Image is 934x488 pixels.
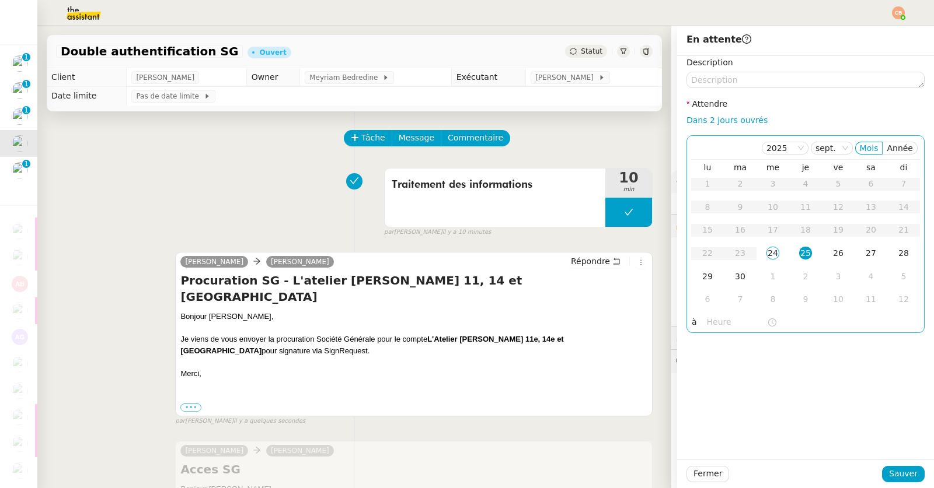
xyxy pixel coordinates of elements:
td: 06/10/2025 [691,288,724,311]
span: Tâche [361,131,385,145]
td: 24/09/2025 [757,242,789,265]
td: Date limite [47,87,127,106]
div: 7 [734,293,747,306]
div: 11 [865,293,877,306]
span: Message [399,131,434,145]
div: 29 [701,270,714,283]
td: 03/10/2025 [822,265,855,289]
div: 27 [865,247,877,259]
button: Message [392,130,441,146]
span: Traitement des informations [392,176,598,194]
a: [PERSON_NAME] [266,257,334,267]
div: ⚙️Procédures [671,170,934,193]
h4: Procuration SG - L'atelier [PERSON_NAME] 11, 14 et [GEOGRAPHIC_DATA] [180,272,647,305]
button: Tâche [344,130,392,146]
strong: L'Atelier [PERSON_NAME] 11e, 14e et [GEOGRAPHIC_DATA] [180,335,563,355]
div: 🔐Données client [671,215,934,237]
div: 30 [734,270,747,283]
th: ven. [822,162,855,173]
div: 5 [897,270,910,283]
td: 30/09/2025 [724,265,757,289]
img: users%2FDBF5gIzOT6MfpzgDQC7eMkIK8iA3%2Favatar%2Fd943ca6c-06ba-4e73-906b-d60e05e423d3 [12,409,28,425]
span: Commentaire [448,131,503,145]
img: users%2F9mvJqJUvllffspLsQzytnd0Nt4c2%2Favatar%2F82da88e3-d90d-4e39-b37d-dcb7941179ae [12,55,28,72]
img: svg [12,276,28,292]
span: Répondre [571,255,610,267]
td: Client [47,68,127,87]
img: users%2F9mvJqJUvllffspLsQzytnd0Nt4c2%2Favatar%2F82da88e3-d90d-4e39-b37d-dcb7941179ae [12,108,28,125]
nz-select-item: sept. [815,142,848,154]
div: 8 [766,293,779,306]
button: Sauver [882,466,925,482]
span: Meyriam Bedredine [309,72,382,83]
span: Statut [581,47,602,55]
span: à [692,315,697,329]
img: users%2FDBF5gIzOT6MfpzgDQC7eMkIK8iA3%2Favatar%2Fd943ca6c-06ba-4e73-906b-d60e05e423d3 [12,249,28,265]
td: 27/09/2025 [855,242,887,265]
img: users%2FDBF5gIzOT6MfpzgDQC7eMkIK8iA3%2Favatar%2Fd943ca6c-06ba-4e73-906b-d60e05e423d3 [12,436,28,452]
div: 9 [799,293,812,306]
td: 01/10/2025 [757,265,789,289]
button: Commentaire [441,130,510,146]
img: users%2FDBF5gIzOT6MfpzgDQC7eMkIK8iA3%2Favatar%2Fd943ca6c-06ba-4e73-906b-d60e05e423d3 [12,223,28,239]
span: Sauver [889,467,918,480]
td: 09/10/2025 [789,288,822,311]
img: users%2FHIWaaSoTa5U8ssS5t403NQMyZZE3%2Favatar%2Fa4be050e-05fa-4f28-bbe7-e7e8e4788720 [12,462,28,479]
td: 12/10/2025 [887,288,920,311]
div: 24 [766,247,779,259]
span: par [384,227,394,237]
span: Année [887,143,913,153]
img: svg [892,6,905,19]
span: Double authentification SG [61,45,238,57]
p: 1 [24,53,29,64]
div: 12 [897,293,910,306]
a: [PERSON_NAME] [180,257,248,267]
div: 6 [701,293,714,306]
td: 25/09/2025 [789,242,822,265]
label: Description [686,58,733,67]
td: Owner [246,68,300,87]
nz-badge-sup: 1 [22,106,30,114]
span: par [175,416,185,426]
div: 2 [799,270,812,283]
a: Dans 2 jours ouvrés [686,115,768,125]
img: users%2FUWPTPKITw0gpiMilXqRXG5g9gXH3%2Favatar%2F405ab820-17f5-49fd-8f81-080694535f4d [12,303,28,319]
td: 02/10/2025 [789,265,822,289]
div: 3 [832,270,845,283]
img: users%2FHIWaaSoTa5U8ssS5t403NQMyZZE3%2Favatar%2Fa4be050e-05fa-4f28-bbe7-e7e8e4788720 [12,382,28,399]
td: 26/09/2025 [822,242,855,265]
th: dim. [887,162,920,173]
img: users%2FUWPTPKITw0gpiMilXqRXG5g9gXH3%2Favatar%2F405ab820-17f5-49fd-8f81-080694535f4d [12,356,28,372]
th: mer. [757,162,789,173]
span: Fermer [693,467,722,480]
span: Mois [860,143,879,153]
td: 05/10/2025 [887,265,920,289]
span: 10 [605,171,652,185]
label: ••• [180,403,201,412]
nz-badge-sup: 1 [22,80,30,88]
span: ⚙️ [676,175,737,188]
small: [PERSON_NAME] [384,227,491,237]
th: lun. [691,162,724,173]
div: Ouvert [259,49,286,56]
div: 💬Commentaires 41 [671,350,934,373]
div: 26 [832,247,845,259]
p: 1 [24,80,29,90]
img: svg [12,329,28,345]
img: users%2F9mvJqJUvllffspLsQzytnd0Nt4c2%2Favatar%2F82da88e3-d90d-4e39-b37d-dcb7941179ae [12,135,28,152]
div: 28 [897,247,910,259]
td: 29/09/2025 [691,265,724,289]
nz-badge-sup: 1 [22,160,30,168]
td: 07/10/2025 [724,288,757,311]
span: il y a 10 minutes [442,227,492,237]
label: Attendre [686,99,727,108]
button: Fermer [686,466,729,482]
div: 10 [832,293,845,306]
th: mar. [724,162,757,173]
td: Exécutant [451,68,525,87]
td: 08/10/2025 [757,288,789,311]
td: 10/10/2025 [822,288,855,311]
td: 04/10/2025 [855,265,887,289]
span: En attente [686,34,751,45]
td: 11/10/2025 [855,288,887,311]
